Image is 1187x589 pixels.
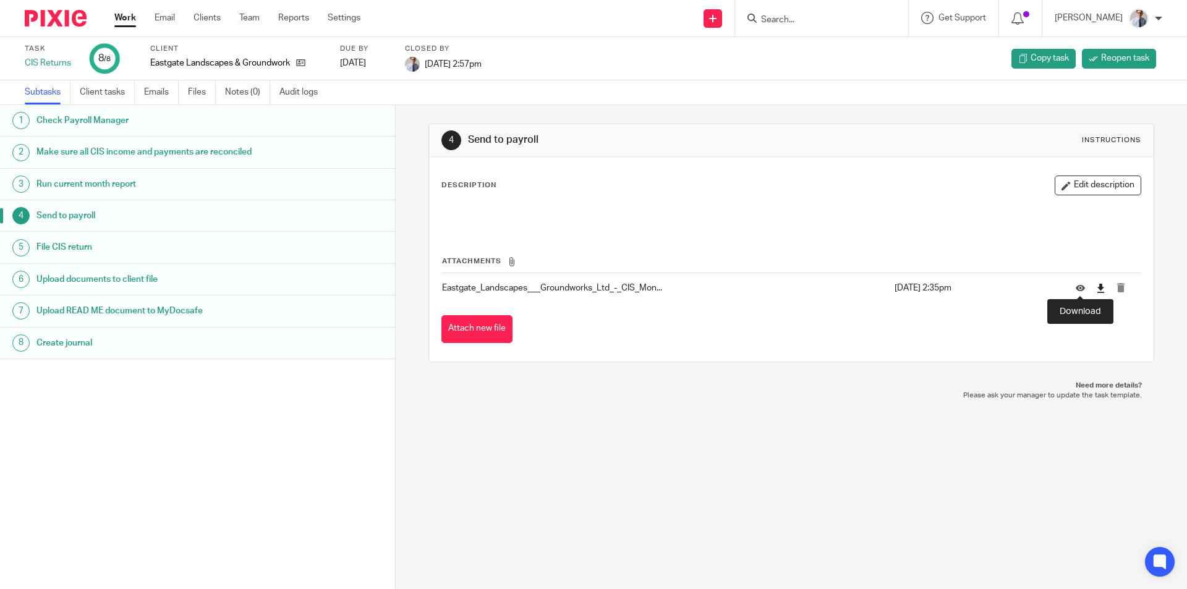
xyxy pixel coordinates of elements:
[278,12,309,24] a: Reports
[25,10,87,27] img: Pixie
[441,130,461,150] div: 4
[36,206,268,225] h1: Send to payroll
[104,56,111,62] small: /8
[36,143,268,161] h1: Make sure all CIS income and payments are reconciled
[279,80,327,104] a: Audit logs
[441,315,513,343] button: Attach new file
[12,271,30,288] div: 6
[98,51,111,66] div: 8
[12,239,30,256] div: 5
[80,80,135,104] a: Client tasks
[441,381,1141,391] p: Need more details?
[405,57,420,72] img: IMG_9924.jpg
[1082,135,1141,145] div: Instructions
[194,12,221,24] a: Clients
[442,258,501,265] span: Attachments
[441,180,496,190] p: Description
[114,12,136,24] a: Work
[1031,52,1069,64] span: Copy task
[760,15,871,26] input: Search
[144,80,179,104] a: Emails
[150,57,290,69] p: Eastgate Landscapes & Groundworks Ltd
[12,302,30,320] div: 7
[188,80,216,104] a: Files
[12,176,30,193] div: 3
[225,80,270,104] a: Notes (0)
[468,133,818,146] h1: Send to payroll
[12,112,30,129] div: 1
[1055,176,1141,195] button: Edit description
[150,44,325,54] label: Client
[1129,9,1149,28] img: IMG_9924.jpg
[36,238,268,256] h1: File CIS return
[1011,49,1076,69] a: Copy task
[25,80,70,104] a: Subtasks
[25,57,74,69] div: CIS Returns
[36,175,268,193] h1: Run current month report
[442,282,888,294] p: Eastgate_Landscapes___Groundworks_Ltd_-_CIS_Mon...
[1101,52,1149,64] span: Reopen task
[36,302,268,320] h1: Upload READ ME document to MyDocsafe
[36,270,268,289] h1: Upload documents to client file
[425,59,482,68] span: [DATE] 2:57pm
[25,44,74,54] label: Task
[340,57,389,69] div: [DATE]
[895,282,1057,294] p: [DATE] 2:35pm
[340,44,389,54] label: Due by
[1055,12,1123,24] p: [PERSON_NAME]
[36,334,268,352] h1: Create journal
[239,12,260,24] a: Team
[12,144,30,161] div: 2
[441,391,1141,400] p: Please ask your manager to update the task template.
[12,334,30,352] div: 8
[328,12,360,24] a: Settings
[938,14,986,22] span: Get Support
[12,207,30,224] div: 4
[36,111,268,130] h1: Check Payroll Manager
[1096,282,1105,294] a: Download
[155,12,175,24] a: Email
[405,44,482,54] label: Closed by
[1082,49,1156,69] a: Reopen task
